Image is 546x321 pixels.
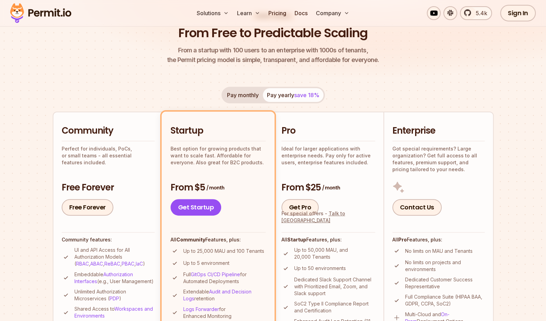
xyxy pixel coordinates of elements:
p: SoC2 Type II Compliance Report and Certification [294,300,375,314]
h4: Community features: [62,236,155,243]
p: Up to 50 environments [294,265,346,272]
p: the Permit pricing model is simple, transparent, and affordable for everyone. [167,45,379,65]
h1: From Free to Predictable Scaling [178,24,368,42]
h3: From $25 [281,182,375,194]
h2: Startup [171,125,266,137]
a: ReBAC [104,261,120,267]
a: Sign In [500,5,536,21]
p: Embeddable (e.g., User Management) [74,271,155,285]
h2: Pro [281,125,375,137]
p: Best option for growing products that want to scale fast. Affordable for everyone. Also great for... [171,145,266,166]
a: Logs Forwarder [183,306,219,312]
a: Docs [292,6,310,20]
a: Get Startup [171,199,222,216]
a: Authorization Interfaces [74,271,133,284]
strong: Startup [287,237,306,242]
p: Up to 25,000 MAU and 100 Tenants [183,248,264,255]
p: UI and API Access for All Authorization Models ( , , , , ) [74,247,155,267]
span: / month [322,184,340,191]
p: Ideal for larger applications with enterprise needs. Pay only for active users, enterprise featur... [281,145,375,166]
a: Contact Us [392,199,442,216]
p: for Enhanced Monitoring [183,306,266,320]
strong: Pro [398,237,407,242]
a: Audit and Decision Logs [183,289,251,301]
p: Up to 50,000 MAU, and 20,000 Tenants [294,247,375,260]
a: PDP [110,296,119,301]
a: Get Pro [281,199,319,216]
h4: All Features, plus: [171,236,266,243]
button: Company [313,6,352,20]
a: 5.4k [460,6,492,20]
a: Pricing [266,6,289,20]
p: Unlimited Authorization Microservices ( ) [74,288,155,302]
a: Free Forever [62,199,113,216]
h3: From $5 [171,182,266,194]
h4: All Features, plus: [281,236,375,243]
p: Perfect for individuals, PoCs, or small teams - all essential features included. [62,145,155,166]
div: For special offers - [281,210,375,224]
a: GitOps CI/CD Pipeline [191,271,240,277]
img: Permit logo [7,1,74,25]
span: / month [206,184,224,191]
h4: All Features, plus: [392,236,485,243]
button: Pay monthly [223,88,263,102]
p: Full for Automated Deployments [183,271,266,285]
a: PBAC [122,261,134,267]
p: Dedicated Customer Success Representative [405,276,485,290]
button: Learn [234,6,263,20]
p: No limits on MAU and Tenants [405,248,473,255]
p: Full Compliance Suite (HIPAA BAA, GDPR, CCPA, SoC2) [405,293,485,307]
p: Extendable retention [183,288,266,302]
p: Got special requirements? Large organization? Get full access to all features, premium support, a... [392,145,485,173]
h2: Community [62,125,155,137]
strong: Community [176,237,205,242]
a: IaC [136,261,143,267]
h3: Free Forever [62,182,155,194]
p: No limits on projects and environments [405,259,485,273]
p: Dedicated Slack Support Channel with Prioritized Email, Zoom, and Slack support [294,276,375,297]
p: Up to 5 environment [183,260,229,267]
a: RBAC [76,261,89,267]
a: ABAC [90,261,103,267]
p: Shared Access to [74,306,155,319]
span: From a startup with 100 users to an enterprise with 1000s of tenants, [167,45,379,55]
h2: Enterprise [392,125,485,137]
button: Solutions [194,6,231,20]
span: 5.4k [472,9,487,17]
